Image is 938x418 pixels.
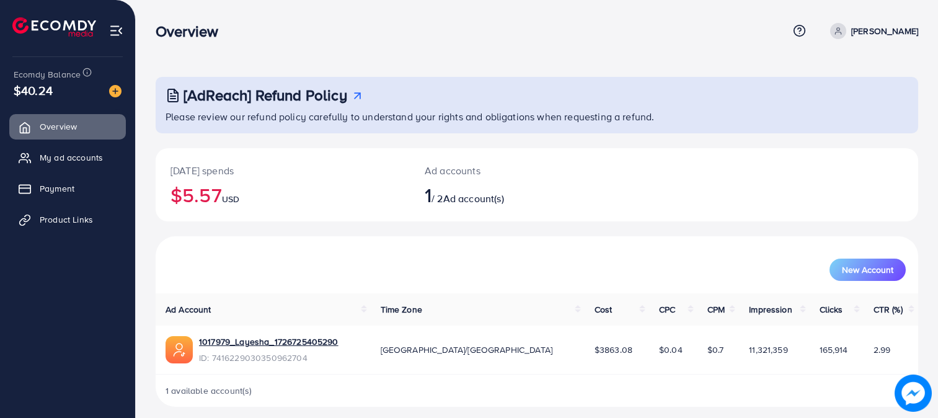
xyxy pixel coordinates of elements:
h3: [AdReach] Refund Policy [184,86,347,104]
a: Payment [9,176,126,201]
a: [PERSON_NAME] [825,23,918,39]
span: Clicks [820,303,843,316]
span: $3863.08 [595,344,632,356]
span: Impression [749,303,792,316]
button: New Account [830,259,906,281]
span: Ecomdy Balance [14,68,81,81]
span: Cost [595,303,613,316]
span: 165,914 [820,344,848,356]
span: Overview [40,120,77,133]
span: 11,321,359 [749,344,788,356]
span: Ad Account [166,303,211,316]
span: Ad account(s) [443,192,504,205]
span: $0.7 [707,344,724,356]
p: [PERSON_NAME] [851,24,918,38]
img: ic-ads-acc.e4c84228.svg [166,336,193,363]
p: Please review our refund policy carefully to understand your rights and obligations when requesti... [166,109,911,124]
p: [DATE] spends [170,163,395,178]
span: 1 [425,180,431,209]
span: 2.99 [874,344,891,356]
span: ID: 7416229030350962704 [199,352,338,364]
span: CPC [659,303,675,316]
span: USD [222,193,239,205]
span: [GEOGRAPHIC_DATA]/[GEOGRAPHIC_DATA] [381,344,553,356]
span: Product Links [40,213,93,226]
h2: / 2 [425,183,586,207]
img: image [109,85,122,97]
img: image [895,375,932,412]
h3: Overview [156,22,228,40]
span: CTR (%) [874,303,903,316]
a: Overview [9,114,126,139]
img: menu [109,24,123,38]
span: CPM [707,303,725,316]
a: Product Links [9,207,126,232]
span: $0.04 [659,344,683,356]
a: My ad accounts [9,145,126,170]
span: $40.24 [14,81,53,99]
p: Ad accounts [425,163,586,178]
img: logo [12,17,96,37]
span: New Account [842,265,893,274]
span: 1 available account(s) [166,385,252,397]
span: My ad accounts [40,151,103,164]
h2: $5.57 [170,183,395,207]
span: Payment [40,182,74,195]
a: 1017979_Layesha_1726725405290 [199,336,338,348]
span: Time Zone [381,303,422,316]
